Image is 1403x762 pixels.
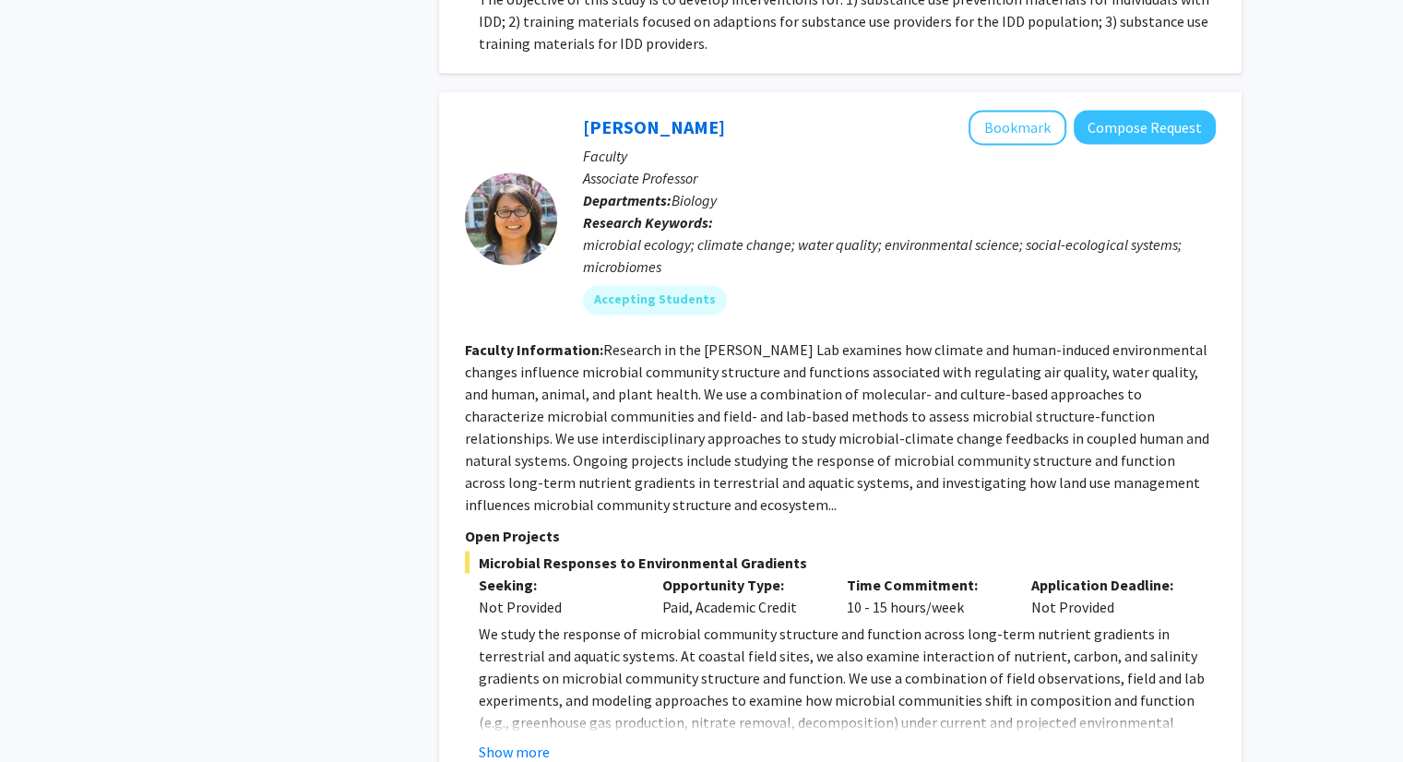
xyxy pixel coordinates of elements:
[479,595,636,617] div: Not Provided
[465,551,1216,573] span: Microbial Responses to Environmental Gradients
[479,573,636,595] p: Seeking:
[648,573,833,617] div: Paid, Academic Credit
[847,573,1004,595] p: Time Commitment:
[14,679,78,748] iframe: Chat
[583,233,1216,278] div: microbial ecology; climate change; water quality; environmental science; social-ecological system...
[583,167,1216,189] p: Associate Professor
[1017,573,1202,617] div: Not Provided
[479,622,1216,755] p: We study the response of microbial community structure and function across long-term nutrient gra...
[583,285,727,315] mat-chip: Accepting Students
[583,145,1216,167] p: Faculty
[1031,573,1188,595] p: Application Deadline:
[583,115,725,138] a: [PERSON_NAME]
[465,339,603,358] b: Faculty Information:
[969,110,1066,145] button: Add Ariane Peralta to Bookmarks
[583,191,672,209] b: Departments:
[465,339,1209,513] fg-read-more: Research in the [PERSON_NAME] Lab examines how climate and human-induced environmental changes in...
[833,573,1017,617] div: 10 - 15 hours/week
[479,740,550,762] button: Show more
[583,213,713,232] b: Research Keywords:
[1074,110,1216,144] button: Compose Request to Ariane Peralta
[465,524,1216,546] p: Open Projects
[672,191,717,209] span: Biology
[662,573,819,595] p: Opportunity Type:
